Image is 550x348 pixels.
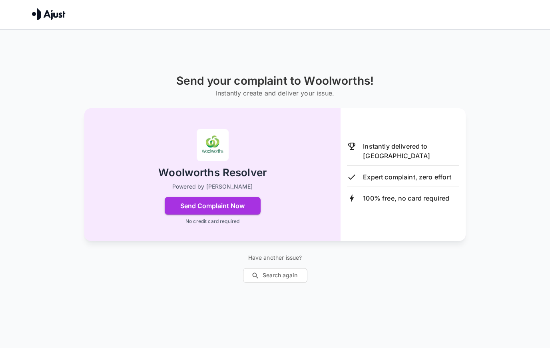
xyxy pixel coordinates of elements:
p: Instantly delivered to [GEOGRAPHIC_DATA] [363,141,459,161]
h1: Send your complaint to Woolworths! [176,74,374,87]
h6: Instantly create and deliver your issue. [176,87,374,99]
img: Woolworths [197,129,229,161]
p: Powered by [PERSON_NAME] [172,183,253,191]
img: Ajust [32,8,66,20]
h2: Woolworths Resolver [158,166,267,180]
button: Search again [243,268,307,283]
p: No credit card required [185,218,239,225]
p: Have another issue? [243,254,307,262]
p: Expert complaint, zero effort [363,172,451,182]
button: Send Complaint Now [165,197,261,215]
p: 100% free, no card required [363,193,449,203]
